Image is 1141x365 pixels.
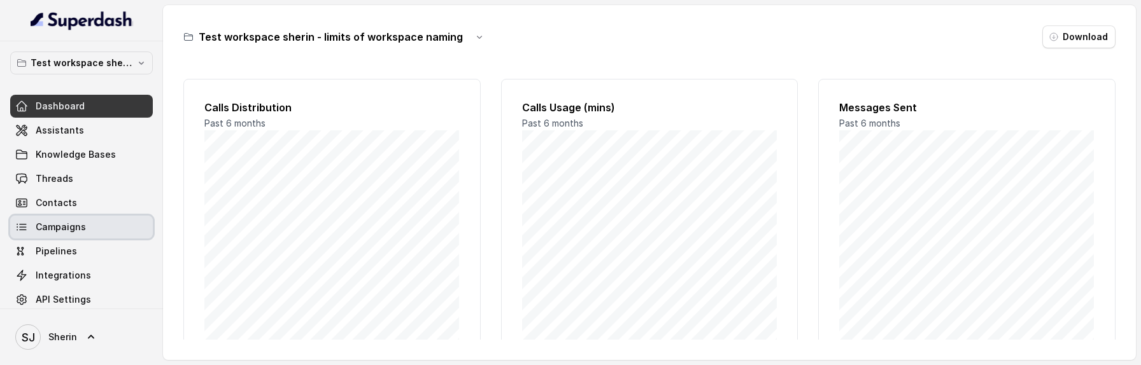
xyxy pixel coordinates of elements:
[522,100,777,115] h2: Calls Usage (mins)
[36,124,84,137] span: Assistants
[839,100,1095,115] h2: Messages Sent
[36,172,73,185] span: Threads
[204,118,266,128] span: Past 6 months
[36,269,91,282] span: Integrations
[36,196,77,209] span: Contacts
[31,55,132,71] p: Test workspace sherin - limits of workspace naming
[22,331,35,344] text: SJ
[839,118,900,128] span: Past 6 months
[10,52,153,74] button: Test workspace sherin - limits of workspace naming
[10,143,153,166] a: Knowledge Bases
[522,118,583,128] span: Past 6 months
[36,100,85,113] span: Dashboard
[48,331,77,343] span: Sherin
[10,240,153,263] a: Pipelines
[36,221,86,233] span: Campaigns
[10,119,153,142] a: Assistants
[10,216,153,238] a: Campaigns
[10,264,153,287] a: Integrations
[36,293,91,306] span: API Settings
[31,10,133,31] img: light.svg
[36,148,116,161] span: Knowledge Bases
[10,191,153,214] a: Contacts
[204,100,460,115] h2: Calls Distribution
[36,245,77,258] span: Pipelines
[1042,25,1116,48] button: Download
[199,29,463,45] h3: Test workspace sherin - limits of workspace naming
[10,319,153,355] a: Sherin
[10,95,153,118] a: Dashboard
[10,167,153,190] a: Threads
[10,288,153,311] a: API Settings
